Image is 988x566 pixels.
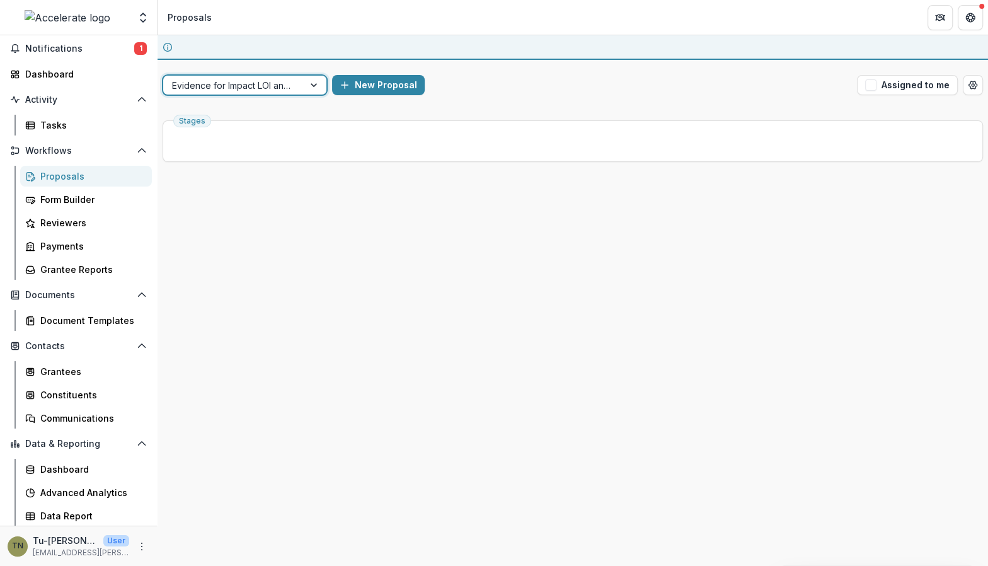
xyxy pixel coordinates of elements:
div: Communications [40,412,142,425]
a: Communications [20,408,152,429]
a: Reviewers [20,212,152,233]
button: Open Activity [5,90,152,110]
div: Reviewers [40,216,142,229]
div: Tasks [40,118,142,132]
a: Dashboard [5,64,152,84]
div: Payments [40,240,142,253]
span: Documents [25,290,132,301]
a: Payments [20,236,152,257]
div: Constituents [40,388,142,401]
div: Data Report [40,509,142,523]
p: Tu-[PERSON_NAME] [33,534,98,547]
a: Form Builder [20,189,152,210]
button: Open table manager [963,75,983,95]
div: Proposals [168,11,212,24]
button: Open Contacts [5,336,152,356]
span: Stages [179,117,205,125]
p: User [103,535,129,546]
p: [EMAIL_ADDRESS][PERSON_NAME][DOMAIN_NAME] [33,547,129,558]
span: 1 [134,42,147,55]
a: Data Report [20,505,152,526]
button: More [134,539,149,554]
a: Dashboard [20,459,152,480]
button: Partners [928,5,953,30]
button: Get Help [958,5,983,30]
a: Document Templates [20,310,152,331]
a: Proposals [20,166,152,187]
span: Data & Reporting [25,439,132,449]
div: Grantee Reports [40,263,142,276]
a: Grantees [20,361,152,382]
nav: breadcrumb [163,8,217,26]
button: Open Workflows [5,141,152,161]
div: Advanced Analytics [40,486,142,499]
button: New Proposal [332,75,425,95]
a: Grantee Reports [20,259,152,280]
span: Notifications [25,43,134,54]
button: Open Documents [5,285,152,305]
a: Constituents [20,384,152,405]
button: Open entity switcher [134,5,152,30]
a: Advanced Analytics [20,482,152,503]
span: Contacts [25,341,132,352]
div: Dashboard [25,67,142,81]
div: Dashboard [40,463,142,476]
span: Activity [25,95,132,105]
img: Accelerate logo [25,10,110,25]
div: Form Builder [40,193,142,206]
span: Workflows [25,146,132,156]
div: Grantees [40,365,142,378]
a: Tasks [20,115,152,136]
button: Assigned to me [857,75,958,95]
div: Document Templates [40,314,142,327]
div: Proposals [40,170,142,183]
button: Notifications1 [5,38,152,59]
div: Tu-Quyen Nguyen [12,542,23,550]
button: Open Data & Reporting [5,434,152,454]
